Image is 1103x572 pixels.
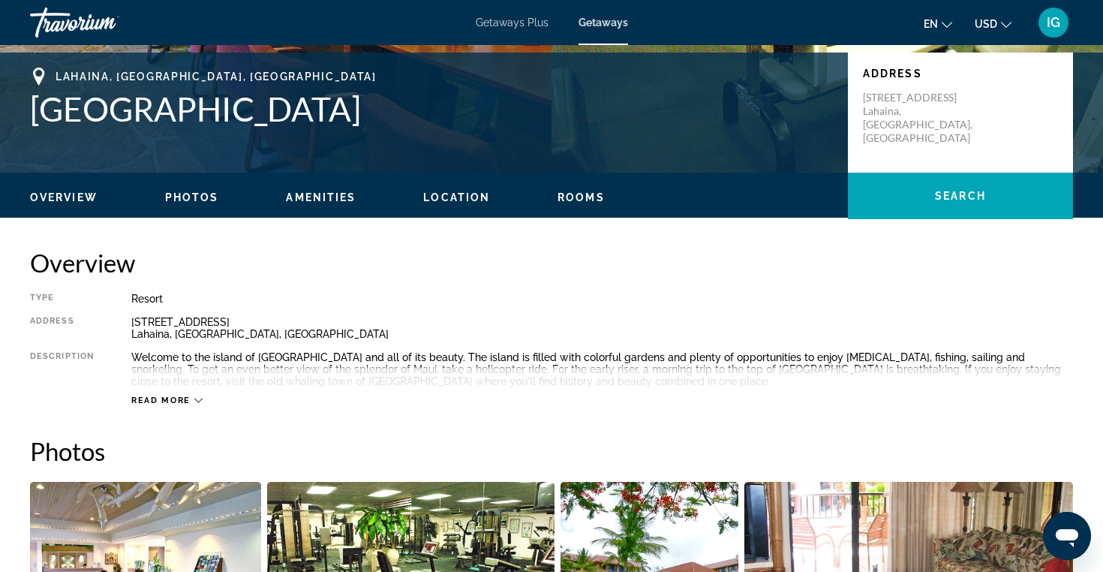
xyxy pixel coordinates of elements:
p: [STREET_ADDRESS] Lahaina, [GEOGRAPHIC_DATA], [GEOGRAPHIC_DATA] [863,91,983,145]
button: User Menu [1034,7,1073,38]
a: Getaways [579,17,628,29]
button: Amenities [286,191,356,204]
div: Resort [131,293,1073,305]
button: Location [423,191,490,204]
div: Welcome to the island of [GEOGRAPHIC_DATA] and all of its beauty. The island is filled with color... [131,351,1073,387]
h2: Photos [30,436,1073,466]
span: Amenities [286,191,356,203]
a: Travorium [30,3,180,42]
button: Read more [131,395,203,406]
span: Read more [131,396,191,405]
h2: Overview [30,248,1073,278]
span: USD [975,18,997,30]
div: Type [30,293,94,305]
div: [STREET_ADDRESS] Lahaina, [GEOGRAPHIC_DATA], [GEOGRAPHIC_DATA] [131,316,1073,340]
span: Location [423,191,490,203]
p: Address [863,68,1058,80]
a: Getaways Plus [476,17,548,29]
span: Rooms [558,191,605,203]
button: Photos [165,191,219,204]
span: Photos [165,191,219,203]
span: Search [935,190,986,202]
button: Change currency [975,13,1011,35]
button: Rooms [558,191,605,204]
div: Address [30,316,94,340]
iframe: Button to launch messaging window [1043,512,1091,560]
span: Lahaina, [GEOGRAPHIC_DATA], [GEOGRAPHIC_DATA] [56,71,377,83]
button: Search [848,173,1073,219]
button: Change language [924,13,952,35]
h1: [GEOGRAPHIC_DATA] [30,89,833,128]
span: IG [1047,15,1060,30]
div: Description [30,351,94,387]
button: Overview [30,191,98,204]
span: Overview [30,191,98,203]
span: en [924,18,938,30]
